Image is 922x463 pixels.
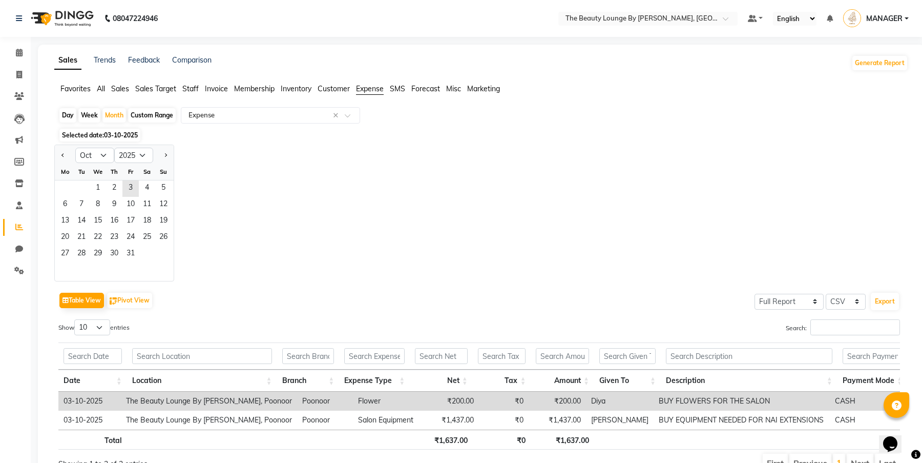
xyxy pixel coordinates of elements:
div: Thursday, October 23, 2025 [106,230,122,246]
div: Sunday, October 12, 2025 [155,197,172,213]
td: ₹0 [479,392,529,411]
span: Staff [182,84,199,93]
div: Tuesday, October 7, 2025 [73,197,90,213]
div: Wednesday, October 1, 2025 [90,180,106,197]
button: Pivot View [107,293,152,308]
span: Customer [318,84,350,93]
span: All [97,84,105,93]
span: 21 [73,230,90,246]
div: Friday, October 10, 2025 [122,197,139,213]
td: Flower [353,392,422,411]
td: ₹0 [479,411,529,430]
span: Sales [111,84,129,93]
span: 9 [106,197,122,213]
span: 8 [90,197,106,213]
th: ₹1,637.00 [410,430,473,450]
td: ₹1,437.00 [529,411,586,430]
select: Showentries [74,319,110,335]
label: Search: [786,319,900,335]
div: Friday, October 31, 2025 [122,246,139,263]
input: Search Payment Mode [843,348,903,364]
input: Search Date [64,348,122,364]
td: The Beauty Lounge By [PERSON_NAME], Poonoor [121,392,297,411]
span: SMS [390,84,405,93]
span: Inventory [281,84,311,93]
span: Marketing [467,84,500,93]
div: Monday, October 6, 2025 [57,197,73,213]
span: Forecast [411,84,440,93]
img: pivot.png [110,297,117,305]
span: 16 [106,213,122,230]
td: BUY FLOWERS FOR THE SALON [654,392,830,411]
div: Mo [57,164,73,180]
button: Generate Report [852,56,907,70]
div: Monday, October 27, 2025 [57,246,73,263]
span: 13 [57,213,73,230]
span: 25 [139,230,155,246]
input: Search Branch [282,348,334,364]
span: 5 [155,180,172,197]
div: Day [59,108,76,123]
span: 14 [73,213,90,230]
a: Feedback [128,55,160,65]
th: Expense Type: activate to sort column ascending [339,370,410,392]
td: CASH [830,411,900,430]
img: logo [26,4,96,33]
th: Tax: activate to sort column ascending [473,370,531,392]
input: Search Amount [536,348,589,364]
td: Poonoor [297,392,353,411]
span: 20 [57,230,73,246]
input: Search: [810,319,900,335]
span: 22 [90,230,106,246]
div: Tuesday, October 21, 2025 [73,230,90,246]
span: 29 [90,246,106,263]
span: 26 [155,230,172,246]
b: 08047224946 [113,4,158,33]
div: Thursday, October 30, 2025 [106,246,122,263]
div: Sunday, October 26, 2025 [155,230,172,246]
span: Selected date: [59,129,140,142]
div: Th [106,164,122,180]
div: Friday, October 24, 2025 [122,230,139,246]
th: Location: activate to sort column ascending [127,370,277,392]
div: Custom Range [128,108,176,123]
td: [PERSON_NAME] [586,411,654,430]
span: 4 [139,180,155,197]
div: Thursday, October 2, 2025 [106,180,122,197]
th: Branch: activate to sort column ascending [277,370,340,392]
span: 12 [155,197,172,213]
th: Date: activate to sort column ascending [58,370,127,392]
td: Poonoor [297,411,353,430]
td: ₹200.00 [422,392,479,411]
span: MANAGER [866,13,903,24]
th: Payment Mode: activate to sort column ascending [837,370,908,392]
span: 6 [57,197,73,213]
span: 30 [106,246,122,263]
div: Friday, October 3, 2025 [122,180,139,197]
span: 3 [122,180,139,197]
input: Search Tax [478,348,526,364]
span: 31 [122,246,139,263]
div: Tuesday, October 14, 2025 [73,213,90,230]
span: Expense [356,84,384,93]
input: Search Expense Type [344,348,405,364]
th: Amount: activate to sort column ascending [531,370,594,392]
span: Misc [446,84,461,93]
td: Salon Equipment [353,411,422,430]
span: Clear all [333,110,342,121]
span: 7 [73,197,90,213]
input: Search Location [132,348,272,364]
div: Fr [122,164,139,180]
div: Monday, October 20, 2025 [57,230,73,246]
div: Sunday, October 5, 2025 [155,180,172,197]
div: Tu [73,164,90,180]
iframe: chat widget [879,422,912,453]
div: Wednesday, October 15, 2025 [90,213,106,230]
div: Thursday, October 16, 2025 [106,213,122,230]
button: Previous month [59,147,67,164]
td: 03-10-2025 [58,411,121,430]
td: The Beauty Lounge By [PERSON_NAME], Poonoor [121,411,297,430]
td: CASH [830,392,900,411]
a: Trends [94,55,116,65]
span: 18 [139,213,155,230]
